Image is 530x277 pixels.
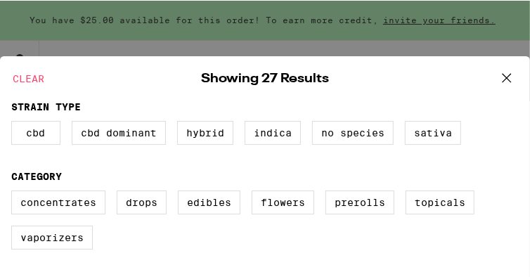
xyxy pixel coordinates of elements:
label: Vaporizers [11,225,93,249]
span: Hi. Need any help? [8,10,101,21]
label: Topicals [406,190,474,214]
legend: Strain Type [11,101,81,112]
label: Sativa [405,120,461,144]
label: Prerolls [325,190,394,214]
legend: Category [11,170,62,181]
label: Concentrates [11,190,105,214]
label: Flowers [252,190,314,214]
label: CBD [11,120,60,144]
label: Edibles [178,190,240,214]
label: Indica [245,120,301,144]
label: Hybrid [177,120,233,144]
h2: Showing 27 Results [45,72,485,84]
label: No Species [312,120,394,144]
label: Drops [117,190,167,214]
label: CBD Dominant [72,120,166,144]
